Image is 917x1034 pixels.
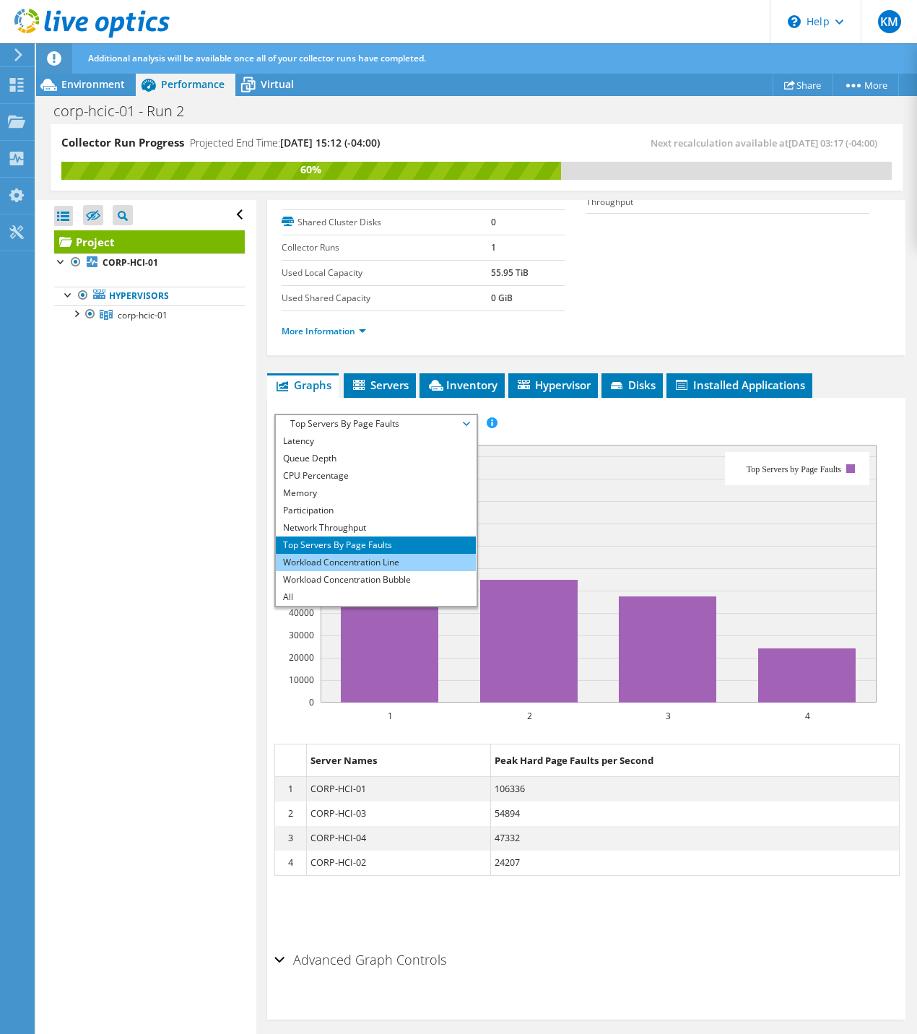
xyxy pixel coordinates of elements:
[275,851,307,875] dd: 4
[289,674,314,686] text: 10000
[516,378,591,392] span: Hypervisor
[805,710,810,722] text: 4
[103,256,158,269] b: CORP-HCI-01
[491,266,529,279] b: 55.95 TiB
[666,710,671,722] text: 3
[261,77,294,91] span: Virtual
[276,467,476,485] li: CPU Percentage
[388,710,393,722] text: 1
[307,826,491,851] dd: CORP-HCI-04
[351,378,409,392] span: Servers
[609,378,656,392] span: Disks
[491,851,899,875] dd: 24207
[61,162,561,178] div: 60%
[491,744,899,777] dt: Peak Hard Page Faults per Second
[118,309,168,321] span: corp-hcic-01
[307,801,491,826] dd: CORP-HCI-03
[289,629,314,641] text: 30000
[307,851,491,875] dd: CORP-HCI-02
[276,536,476,554] li: Top Servers By Page Faults
[54,230,245,253] a: Project
[491,777,899,801] dd: 106336
[747,464,841,474] text: Top Servers by Page Faults
[282,266,491,280] label: Used Local Capacity
[491,826,899,851] dd: 47332
[491,216,496,228] b: 0
[282,291,491,305] label: Used Shared Capacity
[307,777,491,801] dd: CORP-HCI-01
[491,241,496,253] b: 1
[282,215,491,230] label: Shared Cluster Disks
[274,378,331,392] span: Graphs
[527,710,532,722] text: 2
[773,74,833,96] a: Share
[289,651,314,664] text: 20000
[427,378,497,392] span: Inventory
[491,292,513,304] b: 0 GiB
[88,52,426,64] span: Additional analysis will be available once all of your collector runs have completed.
[280,136,380,149] span: [DATE] 15:12 (-04:00)
[282,325,366,337] a: More Information
[289,607,314,619] text: 40000
[878,10,901,33] span: KM
[275,777,307,801] dd: 1
[309,696,314,708] text: 0
[54,287,245,305] a: Hypervisors
[276,519,476,536] li: Network Throughput
[788,15,801,28] svg: \n
[276,502,476,519] li: Participation
[674,378,805,392] span: Installed Applications
[283,415,469,433] span: Top Servers By Page Faults
[276,485,476,502] li: Memory
[54,253,245,272] a: CORP-HCI-01
[276,571,476,588] li: Workload Concentration Bubble
[61,77,125,91] span: Environment
[491,801,899,826] dd: 54894
[161,77,225,91] span: Performance
[54,305,245,324] a: corp-hcic-01
[275,801,307,826] dd: 2
[276,554,476,571] li: Workload Concentration Line
[190,135,380,151] h4: Projected End Time:
[275,826,307,851] dd: 3
[276,433,476,450] li: Latency
[651,136,885,149] span: Next recalculation available at
[282,240,491,255] label: Collector Runs
[276,450,476,467] li: Queue Depth
[491,191,496,203] b: 9
[276,588,476,606] li: All
[788,136,877,149] span: [DATE] 03:17 (-04:00)
[731,188,791,201] b: 2.94 gigabits/s
[47,103,207,119] h1: corp-hcic-01 - Run 2
[832,74,899,96] a: More
[274,945,446,974] h2: Advanced Graph Controls
[307,744,491,777] dt: Server Names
